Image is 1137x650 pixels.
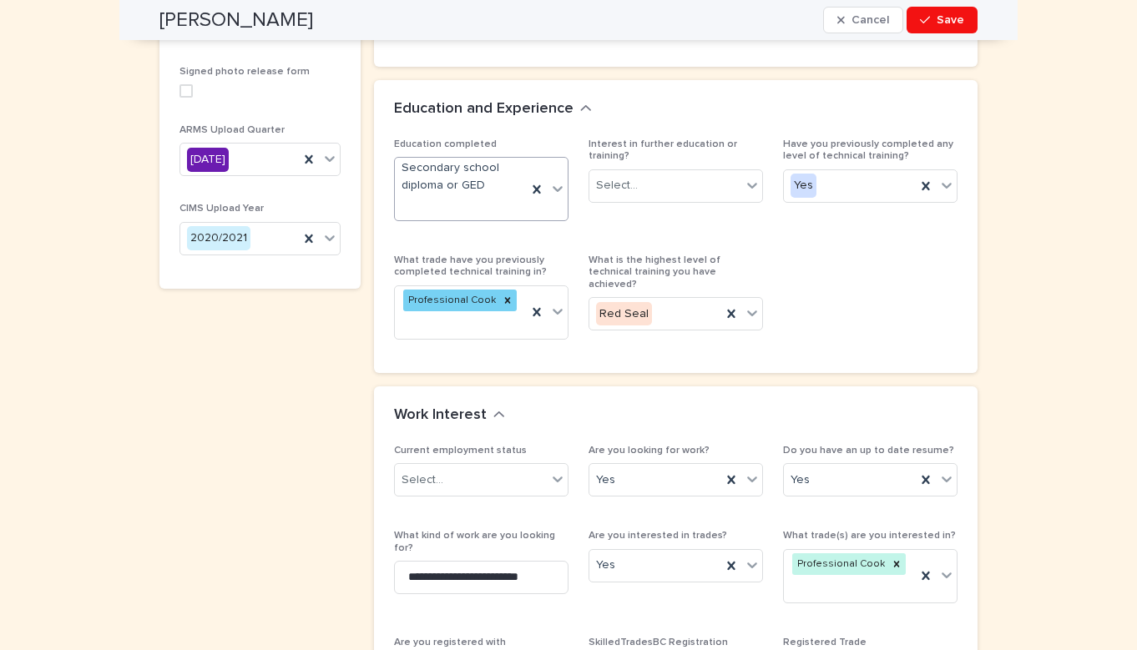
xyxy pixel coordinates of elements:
[823,7,903,33] button: Cancel
[187,148,229,172] div: [DATE]
[159,8,313,33] h2: [PERSON_NAME]
[179,125,285,135] span: ARMS Upload Quarter
[596,177,638,194] div: Select...
[791,174,816,198] div: Yes
[792,553,887,576] div: Professional Cook
[589,446,710,456] span: Are you looking for work?
[937,14,964,26] span: Save
[589,139,737,161] span: Interest in further education or training?
[402,471,443,489] div: Select...
[596,557,615,574] span: Yes
[851,14,889,26] span: Cancel
[783,637,867,647] span: Registered Trade
[394,139,497,149] span: Education completed
[394,100,574,118] h2: Education and Experience
[394,406,505,425] button: Work Interest
[907,7,978,33] button: Save
[791,471,810,489] span: Yes
[589,255,720,290] span: What is the highest level of technical training you have achieved?
[783,446,954,456] span: Do you have an up to date resume?
[394,255,547,277] span: What trade have you previously completed technical training in?
[394,531,555,552] span: What kind of work are you looking for?
[179,67,310,77] span: Signed photo release form
[394,446,527,456] span: Current employment status
[403,290,498,312] div: Professional Cook
[596,471,615,489] span: Yes
[783,139,953,161] span: Have you previously completed any level of technical training?
[596,302,652,326] div: Red Seal
[394,100,592,118] button: Education and Experience
[187,226,250,250] div: 2020/2021
[783,531,956,541] span: What trade(s) are you interested in?
[394,406,487,425] h2: Work Interest
[402,159,520,194] span: Secondary school diploma or GED
[179,204,264,214] span: CIMS Upload Year
[589,531,727,541] span: Are you interested in trades?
